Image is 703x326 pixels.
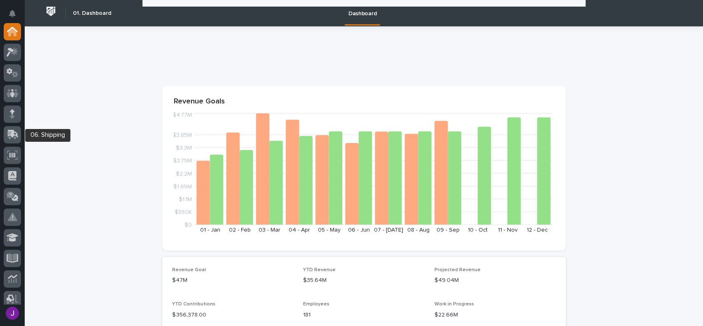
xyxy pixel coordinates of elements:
span: YTD Revenue [303,267,336,272]
tspan: $3.85M [173,132,192,138]
p: $35.64M [303,276,425,285]
tspan: $3.3M [176,145,192,151]
text: 10 - Oct [468,227,488,233]
tspan: $1.65M [173,183,192,189]
tspan: $2.2M [176,171,192,176]
text: 08 - Aug [407,227,429,233]
img: Workspace Logo [43,4,58,19]
span: Projected Revenue [434,267,481,272]
p: 181 [303,311,425,319]
button: Notifications [4,5,21,22]
text: 01 - Jan [200,227,220,233]
text: 05 - May [318,227,340,233]
text: 03 - Mar [259,227,280,233]
span: YTD Contributions [172,302,215,307]
p: $22.66M [434,311,556,319]
text: 12 - Dec [527,227,548,233]
div: Notifications [10,10,21,23]
p: $ 356,378.00 [172,311,294,319]
tspan: $550K [175,209,192,215]
text: 02 - Feb [229,227,251,233]
text: 09 - Sep [437,227,460,233]
p: $49.04M [434,276,556,285]
tspan: $0 [185,222,192,228]
text: 06 - Jun [348,227,369,233]
text: 04 - Apr [288,227,310,233]
tspan: $1.1M [179,196,192,202]
span: Work in Progress [434,302,474,307]
text: 07 - [DATE] [374,227,403,233]
span: Employees [303,302,329,307]
tspan: $2.75M [173,158,192,164]
span: Revenue Goal [172,267,206,272]
text: 11 - Nov [497,227,517,233]
p: $47M [172,276,294,285]
p: Revenue Goals [174,97,554,106]
button: users-avatar [4,305,21,322]
h2: 01. Dashboard [73,10,111,17]
tspan: $4.77M [173,112,192,118]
